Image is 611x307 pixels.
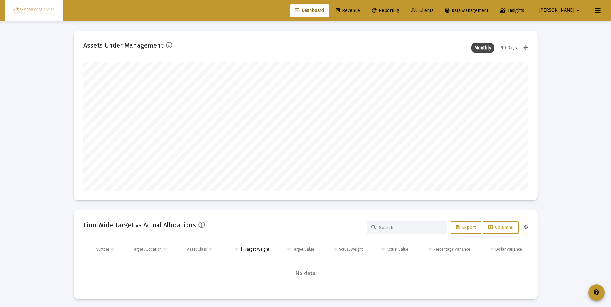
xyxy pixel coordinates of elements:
[83,40,163,51] h2: Assets Under Management
[456,225,476,230] span: Export
[483,221,519,234] button: Columns
[225,242,274,257] td: Column Target Weight
[387,247,408,252] div: Actual Value
[413,242,475,257] td: Column Percentage Variance
[451,221,481,234] button: Export
[434,247,470,252] div: Percentage Variance
[132,247,162,252] div: Target Allocation
[381,247,386,252] span: Show filter options for column 'Actual Value'
[372,8,399,13] span: Reporting
[10,4,58,17] img: Dashboard
[406,4,439,17] a: Clients
[274,242,319,257] td: Column Target Value
[333,247,338,252] span: Show filter options for column 'Actual Weight'
[593,289,600,296] mat-icon: contact_support
[471,43,494,53] div: Monthly
[488,225,513,230] span: Columns
[163,247,167,252] span: Show filter options for column 'Target Allocation'
[83,220,196,230] h2: Firm Wide Target vs Actual Allocations
[331,4,365,17] a: Revenue
[445,8,488,13] span: Data Management
[208,247,213,252] span: Show filter options for column 'Asset Class'
[83,242,528,290] div: Data grid
[379,225,442,230] input: Search
[367,4,405,17] a: Reporting
[428,247,433,252] span: Show filter options for column 'Percentage Variance'
[475,242,528,257] td: Column Dollar Variance
[183,242,225,257] td: Column Asset Class
[498,43,520,53] div: 90 Days
[411,8,434,13] span: Clients
[234,247,239,252] span: Show filter options for column 'Target Weight'
[187,247,207,252] div: Asset Class
[495,4,530,17] a: Insights
[292,247,314,252] div: Target Value
[110,247,115,252] span: Show filter options for column 'Number'
[319,242,367,257] td: Column Actual Weight
[245,247,269,252] div: Target Weight
[539,8,574,13] span: [PERSON_NAME]
[128,242,183,257] td: Column Target Allocation
[295,8,324,13] span: Dashboard
[286,247,291,252] span: Show filter options for column 'Target Value'
[336,8,360,13] span: Revenue
[290,4,329,17] a: Dashboard
[490,247,494,252] span: Show filter options for column 'Dollar Variance'
[91,242,128,257] td: Column Number
[531,4,590,17] button: [PERSON_NAME]
[339,247,363,252] div: Actual Weight
[440,4,493,17] a: Data Management
[500,8,524,13] span: Insights
[83,270,528,277] span: No data
[96,247,109,252] div: Number
[574,4,582,17] mat-icon: arrow_drop_down
[495,247,522,252] div: Dollar Variance
[368,242,413,257] td: Column Actual Value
